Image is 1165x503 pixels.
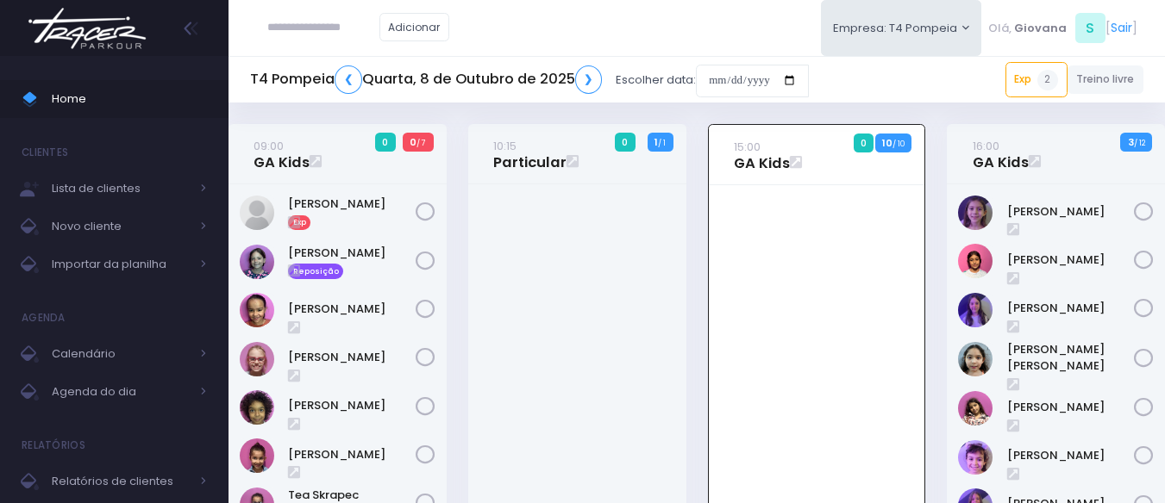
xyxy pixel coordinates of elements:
span: 2 [1037,70,1058,90]
small: / 10 [893,139,905,149]
strong: 0 [410,135,417,149]
img: Lia Widman [958,293,993,327]
a: [PERSON_NAME] [1007,447,1135,464]
a: Adicionar [379,13,450,41]
span: 0 [854,134,874,152]
img: STELLA ARAUJO LAGUNA [240,438,274,473]
img: Antonella Zappa Marques [958,196,993,230]
a: ❯ [575,65,603,94]
a: Exp2 [1005,62,1068,96]
a: [PERSON_NAME] [1007,399,1135,416]
img: Priscila Vanzolini [240,390,274,425]
small: 15:00 [734,139,761,155]
img: Paola baldin Barreto Armentano [240,342,274,376]
a: 15:00GA Kids [734,138,790,172]
a: [PERSON_NAME] [288,301,416,318]
a: 09:00GA Kids [254,137,310,171]
small: 09:00 [254,138,284,154]
span: Olá, [988,20,1012,37]
a: 16:00GA Kids [973,137,1029,171]
span: Agenda do dia [52,381,190,403]
a: [PERSON_NAME] [PERSON_NAME] [1007,341,1135,375]
span: S [1075,13,1105,43]
span: Lista de clientes [52,177,190,200]
img: Evelin Giometti [240,196,274,230]
a: [PERSON_NAME] [288,397,416,414]
span: Relatórios de clientes [52,470,190,493]
a: [PERSON_NAME] [1007,300,1135,317]
span: Novo cliente [52,215,190,238]
img: Luisa Yen Muller [958,342,993,376]
strong: 10 [882,136,893,150]
span: Importar da planilha [52,253,190,276]
img: Júlia Barbosa [240,293,274,327]
span: 0 [375,133,396,152]
a: [PERSON_NAME] [288,245,416,262]
a: [PERSON_NAME] [288,446,416,463]
a: ❮ [335,65,362,94]
span: Home [52,88,207,110]
strong: 1 [655,135,658,149]
strong: 3 [1128,135,1134,149]
h5: T4 Pompeia Quarta, 8 de Outubro de 2025 [250,65,602,94]
span: Reposição [288,264,343,279]
a: Sair [1111,19,1132,37]
small: 16:00 [973,138,999,154]
img: Clara Sigolo [958,244,993,278]
div: [ ] [981,9,1143,47]
span: Giovana [1014,20,1067,37]
a: 10:15Particular [493,137,567,171]
small: / 1 [658,138,666,148]
a: Treino livre [1068,65,1144,94]
div: Escolher data: [250,60,809,100]
h4: Relatórios [22,428,85,463]
small: 10:15 [493,138,517,154]
img: Irene Zylbersztajn de Sá [240,245,274,279]
a: [PERSON_NAME] [288,349,416,366]
a: [PERSON_NAME] [288,196,416,213]
img: Luiza Braz [958,391,993,425]
a: [PERSON_NAME] [1007,203,1135,220]
a: [PERSON_NAME] [1007,251,1135,269]
small: / 7 [417,138,426,148]
span: Calendário [52,343,190,365]
img: Nina Loureiro Andrusyszyn [958,440,993,475]
small: / 12 [1134,138,1145,148]
h4: Agenda [22,301,66,335]
h4: Clientes [22,135,68,170]
span: 0 [615,133,636,152]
